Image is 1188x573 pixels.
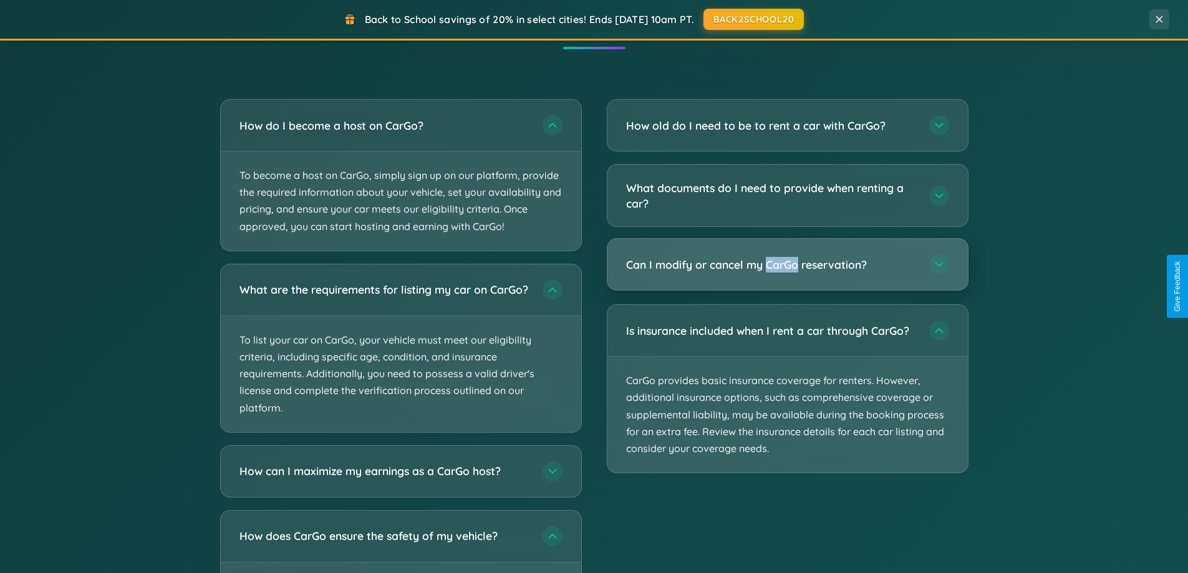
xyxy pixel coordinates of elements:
[626,323,917,339] h3: Is insurance included when I rent a car through CarGo?
[239,282,530,297] h3: What are the requirements for listing my car on CarGo?
[239,118,530,133] h3: How do I become a host on CarGo?
[626,257,917,272] h3: Can I modify or cancel my CarGo reservation?
[221,316,581,432] p: To list your car on CarGo, your vehicle must meet our eligibility criteria, including specific ag...
[221,152,581,251] p: To become a host on CarGo, simply sign up on our platform, provide the required information about...
[703,9,804,30] button: BACK2SCHOOL20
[239,528,530,544] h3: How does CarGo ensure the safety of my vehicle?
[607,357,968,473] p: CarGo provides basic insurance coverage for renters. However, additional insurance options, such ...
[626,118,917,133] h3: How old do I need to be to rent a car with CarGo?
[239,463,530,479] h3: How can I maximize my earnings as a CarGo host?
[365,13,694,26] span: Back to School savings of 20% in select cities! Ends [DATE] 10am PT.
[626,180,917,211] h3: What documents do I need to provide when renting a car?
[1173,261,1182,312] div: Give Feedback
